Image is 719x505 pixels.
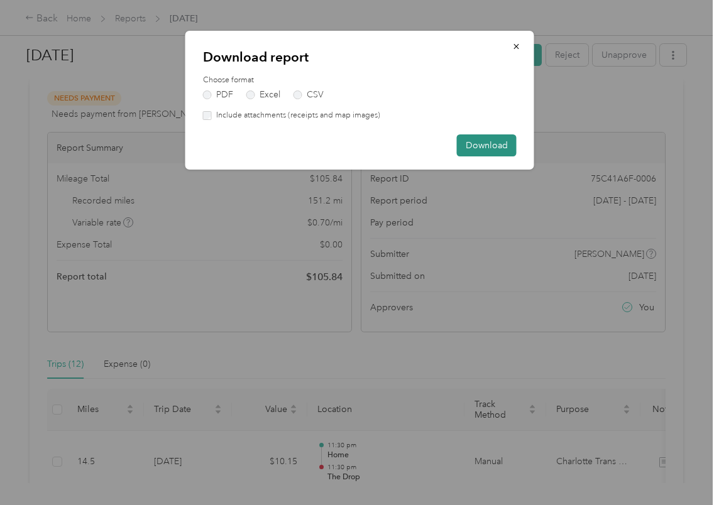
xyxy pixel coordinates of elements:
button: Download [457,134,517,156]
p: Download report [203,48,517,66]
label: Choose format [203,75,517,86]
label: PDF [203,90,233,99]
label: Include attachments (receipts and map images) [212,110,380,121]
label: Excel [246,90,280,99]
iframe: Everlance-gr Chat Button Frame [649,435,719,505]
label: CSV [294,90,324,99]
